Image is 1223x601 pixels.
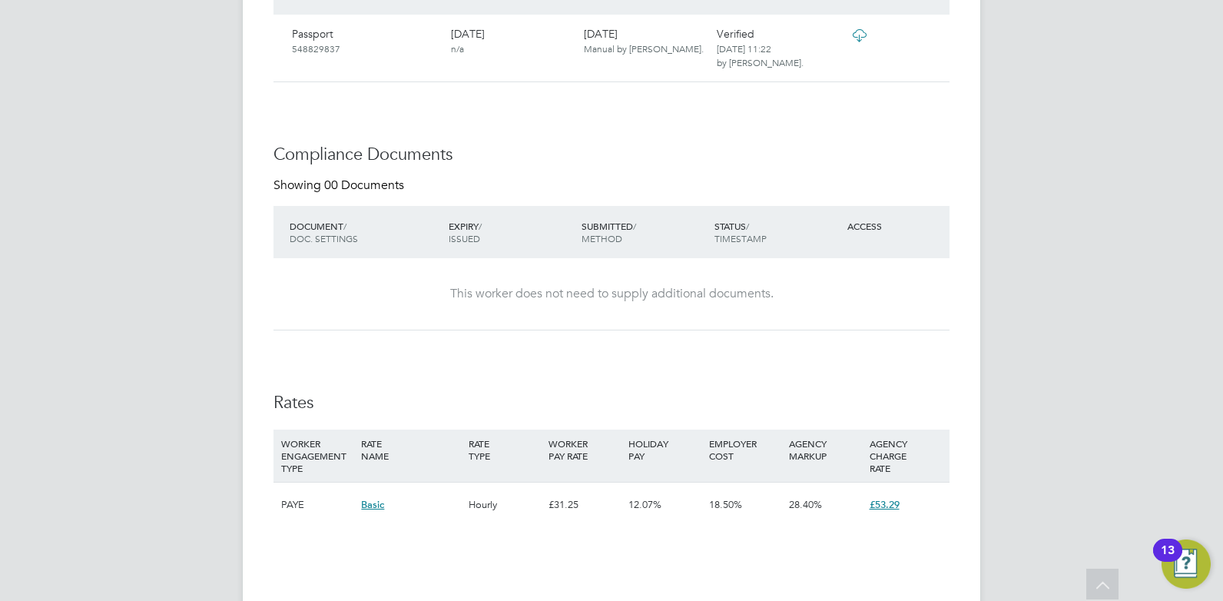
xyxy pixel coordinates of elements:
[273,178,407,194] div: Showing
[628,498,661,511] span: 12.07%
[705,430,785,470] div: EMPLOYER COST
[465,430,545,470] div: RATE TYPE
[578,212,711,252] div: SUBMITTED
[714,232,767,244] span: TIMESTAMP
[451,42,464,55] span: n/a
[277,483,357,527] div: PAYE
[545,483,625,527] div: £31.25
[286,212,445,252] div: DOCUMENT
[286,21,445,61] div: Passport
[449,232,480,244] span: ISSUED
[361,498,384,511] span: Basic
[785,430,865,470] div: AGENCY MARKUP
[290,232,358,244] span: DOC. SETTINGS
[717,27,754,41] span: Verified
[746,220,749,232] span: /
[292,42,340,55] span: 548829837
[870,498,900,511] span: £53.29
[582,232,622,244] span: METHOD
[479,220,482,232] span: /
[324,178,404,193] span: 00 Documents
[273,392,950,414] h3: Rates
[465,483,545,527] div: Hourly
[633,220,636,232] span: /
[717,56,804,68] span: by [PERSON_NAME].
[445,21,578,61] div: [DATE]
[584,42,704,55] span: Manual by [PERSON_NAME].
[273,144,950,166] h3: Compliance Documents
[578,21,711,61] div: [DATE]
[711,212,844,252] div: STATUS
[289,286,934,302] div: This worker does not need to supply additional documents.
[717,42,771,55] span: [DATE] 11:22
[625,430,704,470] div: HOLIDAY PAY
[445,212,578,252] div: EXPIRY
[277,430,357,482] div: WORKER ENGAGEMENT TYPE
[1162,540,1211,589] button: Open Resource Center, 13 new notifications
[357,430,464,470] div: RATE NAME
[709,498,742,511] span: 18.50%
[1161,550,1175,570] div: 13
[866,430,946,482] div: AGENCY CHARGE RATE
[545,430,625,470] div: WORKER PAY RATE
[844,212,950,240] div: ACCESS
[789,498,822,511] span: 28.40%
[343,220,346,232] span: /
